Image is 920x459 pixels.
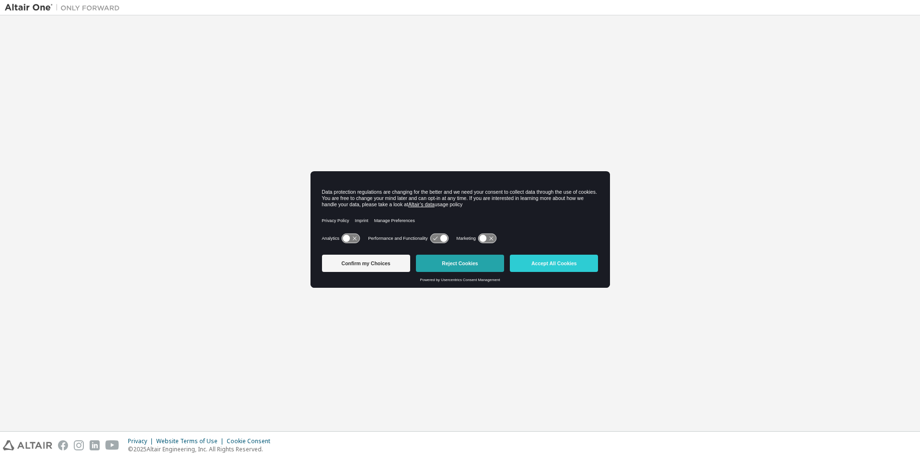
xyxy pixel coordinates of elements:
[128,445,276,453] p: © 2025 Altair Engineering, Inc. All Rights Reserved.
[90,440,100,450] img: linkedin.svg
[156,437,227,445] div: Website Terms of Use
[5,3,125,12] img: Altair One
[105,440,119,450] img: youtube.svg
[227,437,276,445] div: Cookie Consent
[74,440,84,450] img: instagram.svg
[3,440,52,450] img: altair_logo.svg
[128,437,156,445] div: Privacy
[58,440,68,450] img: facebook.svg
